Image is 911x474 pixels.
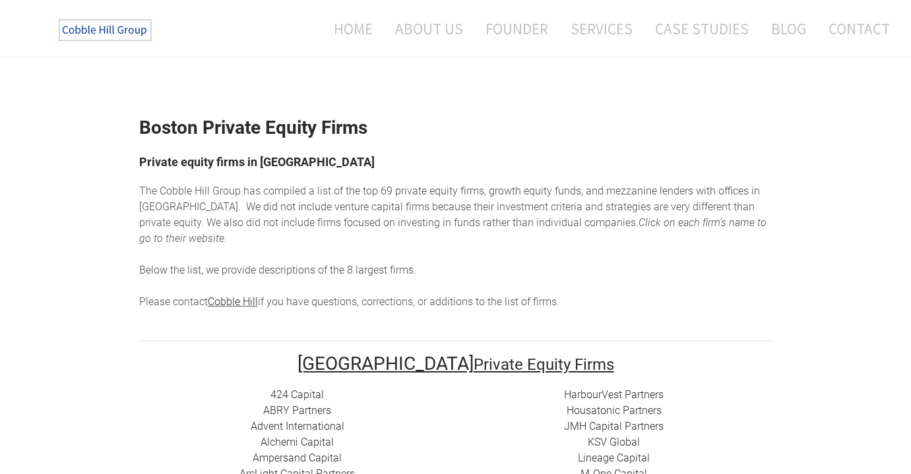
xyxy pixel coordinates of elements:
a: Cobble Hill [208,295,258,308]
a: Advent International [251,420,344,432]
a: Home [314,11,383,46]
a: ​KSV Global [588,436,640,448]
a: Lineage Capital [578,452,650,464]
a: Blog [761,11,816,46]
a: ​ABRY Partners [263,404,331,417]
font: Private equity firms in [GEOGRAPHIC_DATA] [139,155,375,169]
font: [GEOGRAPHIC_DATA] [298,353,474,374]
strong: Boston Private Equity Firms [139,117,367,138]
a: 424 Capital [270,388,324,401]
a: Services [561,11,643,46]
a: Contact [819,11,890,46]
div: he top 69 private equity firms, growth equity funds, and mezzanine lenders with offices in [GEOGR... [139,183,772,310]
a: Founder [476,11,558,46]
a: Case Studies [645,11,759,46]
a: Alchemi Capital [261,436,334,448]
span: enture capital firms because their investment criteria and strategies are very different than pri... [139,200,755,229]
span: Please contact if you have questions, corrections, or additions to the list of firms. [139,295,559,308]
font: Private Equity Firms [474,355,614,374]
a: Housatonic Partners [567,404,662,417]
a: ​Ampersand Capital [253,452,342,464]
img: The Cobble Hill Group LLC [50,14,162,47]
span: The Cobble Hill Group has compiled a list of t [139,185,349,197]
em: Click on each firm's name to go to their website. [139,216,767,245]
a: About Us [385,11,473,46]
a: HarbourVest Partners [564,388,664,401]
a: ​JMH Capital Partners [564,420,664,432]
